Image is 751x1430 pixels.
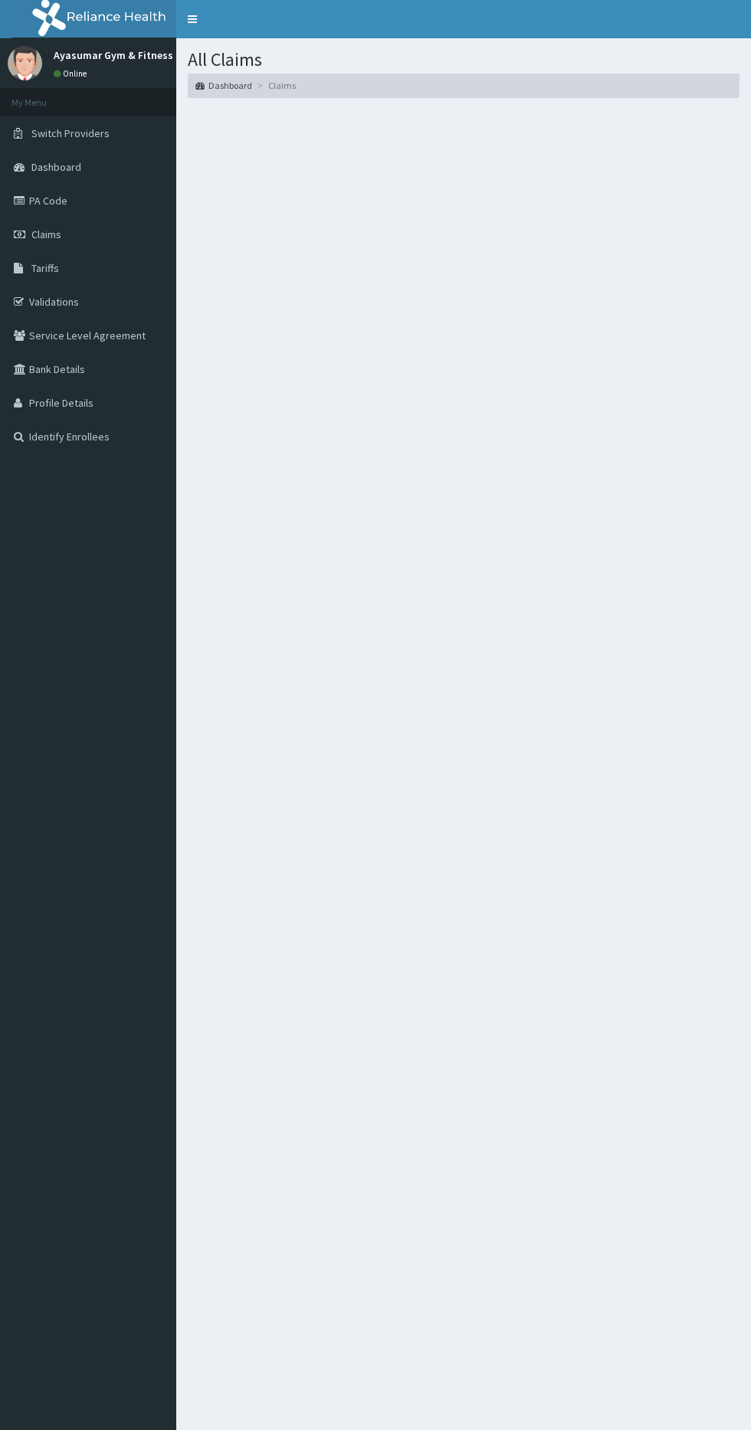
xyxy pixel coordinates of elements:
[54,50,173,61] p: Ayasumar Gym & Fitness
[188,50,740,70] h1: All Claims
[54,68,90,79] a: Online
[31,261,59,275] span: Tariffs
[8,46,42,80] img: User Image
[31,227,61,241] span: Claims
[254,79,296,92] li: Claims
[31,160,81,174] span: Dashboard
[31,126,110,140] span: Switch Providers
[195,79,252,92] a: Dashboard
